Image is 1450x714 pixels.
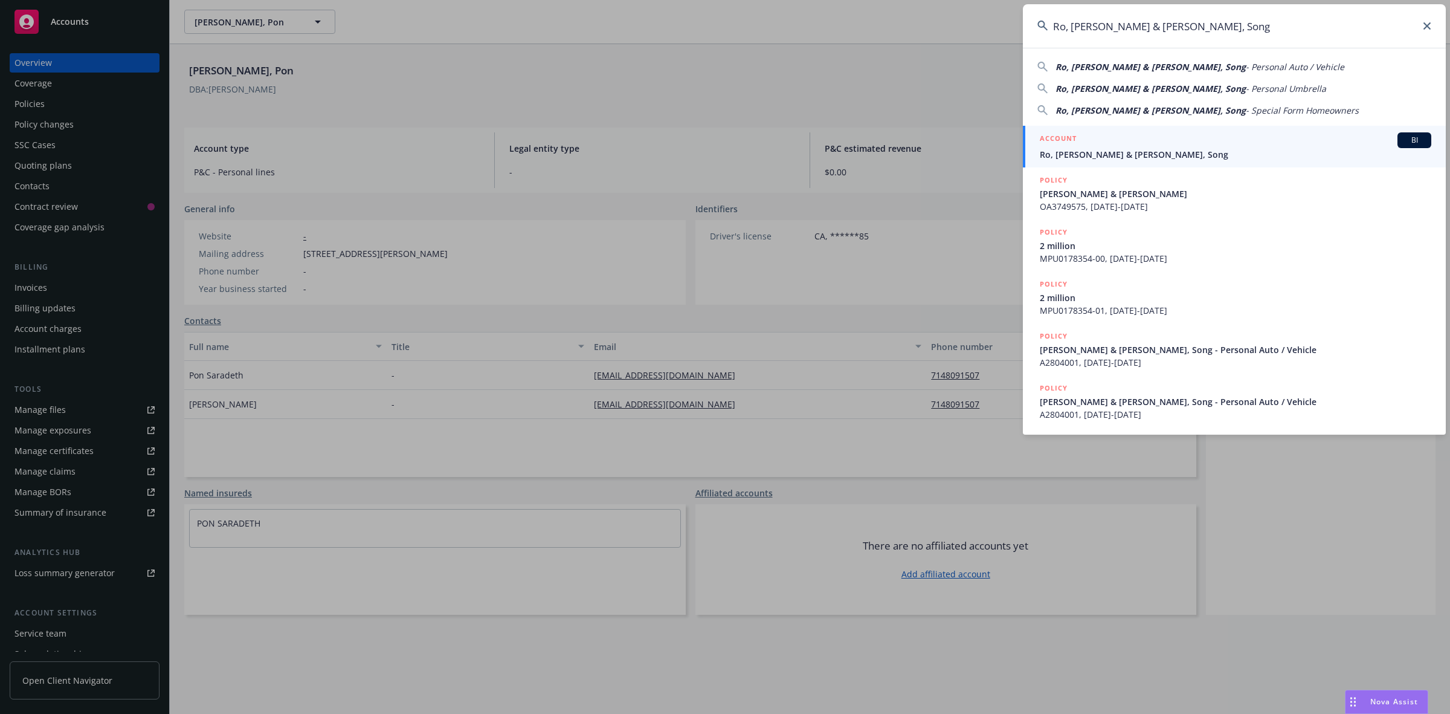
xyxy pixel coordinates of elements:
h5: POLICY [1040,278,1068,290]
span: [PERSON_NAME] & [PERSON_NAME], Song - Personal Auto / Vehicle [1040,395,1431,408]
span: MPU0178354-00, [DATE]-[DATE] [1040,252,1431,265]
span: 2 million [1040,239,1431,252]
h5: POLICY [1040,382,1068,394]
h5: POLICY [1040,174,1068,186]
button: Nova Assist [1345,690,1428,714]
a: POLICY2 millionMPU0178354-00, [DATE]-[DATE] [1023,219,1446,271]
a: POLICY[PERSON_NAME] & [PERSON_NAME]OA3749575, [DATE]-[DATE] [1023,167,1446,219]
h5: POLICY [1040,330,1068,342]
span: - Personal Auto / Vehicle [1246,61,1344,73]
span: Ro, [PERSON_NAME] & [PERSON_NAME], Song [1055,105,1246,116]
a: POLICY2 millionMPU0178354-01, [DATE]-[DATE] [1023,271,1446,323]
span: MPU0178354-01, [DATE]-[DATE] [1040,304,1431,317]
span: [PERSON_NAME] & [PERSON_NAME], Song - Personal Auto / Vehicle [1040,343,1431,356]
span: OA3749575, [DATE]-[DATE] [1040,200,1431,213]
span: A2804001, [DATE]-[DATE] [1040,356,1431,369]
a: POLICY[PERSON_NAME] & [PERSON_NAME], Song - Personal Auto / VehicleA2804001, [DATE]-[DATE] [1023,375,1446,427]
h5: ACCOUNT [1040,132,1077,147]
span: A2804001, [DATE]-[DATE] [1040,408,1431,421]
span: [PERSON_NAME] & [PERSON_NAME] [1040,187,1431,200]
span: Ro, [PERSON_NAME] & [PERSON_NAME], Song [1040,148,1431,161]
span: 2 million [1040,291,1431,304]
span: Nova Assist [1370,696,1418,707]
span: - Personal Umbrella [1246,83,1326,94]
div: Drag to move [1345,690,1361,713]
input: Search... [1023,4,1446,48]
a: ACCOUNTBIRo, [PERSON_NAME] & [PERSON_NAME], Song [1023,126,1446,167]
h5: POLICY [1040,226,1068,238]
span: Ro, [PERSON_NAME] & [PERSON_NAME], Song [1055,83,1246,94]
span: BI [1402,135,1426,146]
span: - Special Form Homeowners [1246,105,1359,116]
a: POLICY[PERSON_NAME] & [PERSON_NAME], Song - Personal Auto / VehicleA2804001, [DATE]-[DATE] [1023,323,1446,375]
span: Ro, [PERSON_NAME] & [PERSON_NAME], Song [1055,61,1246,73]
